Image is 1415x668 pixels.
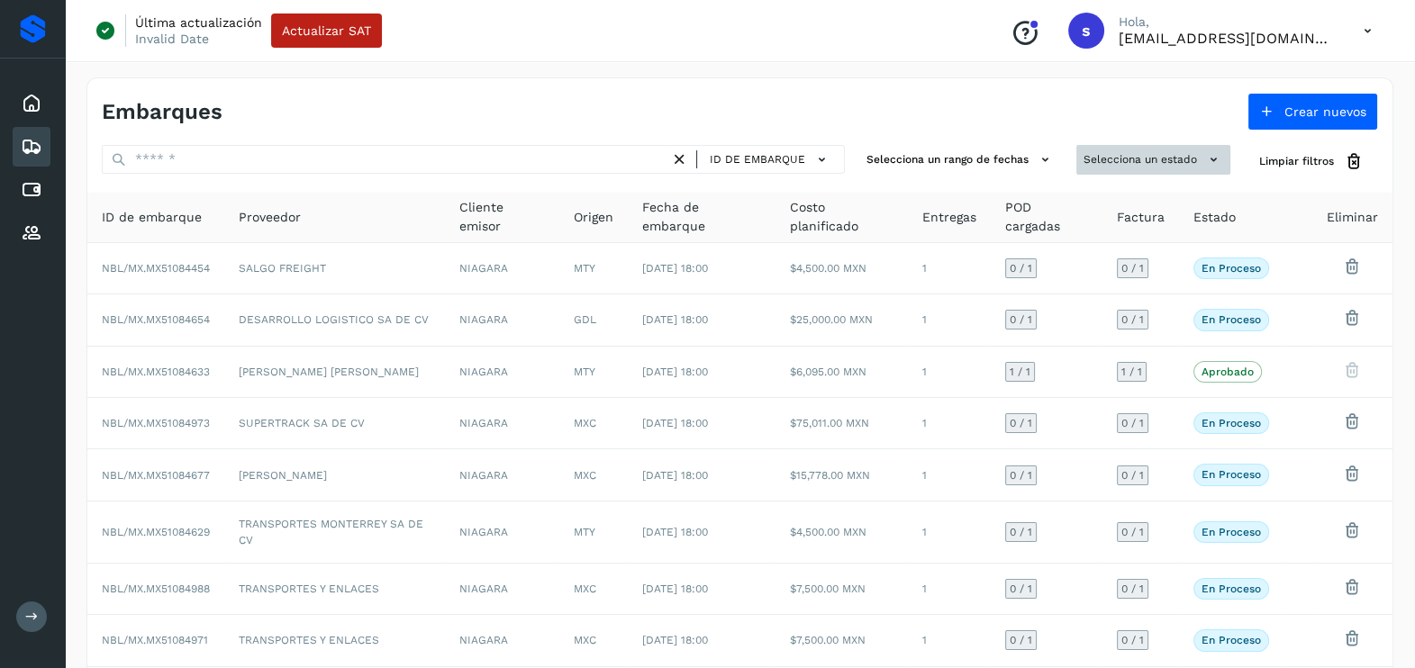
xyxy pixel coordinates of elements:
p: En proceso [1202,634,1261,646]
span: 0 / 1 [1010,418,1032,429]
td: $75,011.00 MXN [776,398,909,449]
span: Origen [574,208,613,227]
span: NBL/MX.MX51084454 [102,262,210,275]
span: [DATE] 18:00 [642,262,708,275]
p: smedina@niagarawater.com [1119,30,1335,47]
button: Crear nuevos [1247,93,1378,131]
span: 0 / 1 [1010,470,1032,481]
span: Crear nuevos [1284,105,1366,118]
td: $4,500.00 MXN [776,501,909,564]
td: SALGO FREIGHT [224,243,445,294]
span: ID de embarque [102,208,202,227]
div: Embarques [13,127,50,167]
td: MXC [559,449,628,501]
p: Hola, [1119,14,1335,30]
span: POD cargadas [1005,198,1088,236]
span: [DATE] 18:00 [642,582,708,595]
span: [DATE] 18:00 [642,366,708,378]
span: 0 / 1 [1010,263,1032,274]
span: [DATE] 18:00 [642,634,708,646]
p: En proceso [1202,313,1261,326]
td: 1 [908,243,991,294]
div: Proveedores [13,213,50,253]
td: 1 [908,294,991,346]
span: Eliminar [1327,208,1378,227]
td: $6,095.00 MXN [776,347,909,398]
td: NIAGARA [445,564,560,615]
span: NBL/MX.MX51084971 [102,634,208,646]
td: 1 [908,615,991,666]
td: 1 [908,564,991,615]
td: NIAGARA [445,501,560,564]
span: NBL/MX.MX51084677 [102,469,210,482]
span: 0 / 1 [1010,635,1032,645]
td: 1 [908,347,991,398]
span: 0 / 1 [1121,470,1144,481]
td: 1 [908,398,991,449]
button: Actualizar SAT [271,14,382,48]
button: ID de embarque [704,147,837,173]
p: Aprobado [1202,366,1254,378]
div: Cuentas por pagar [13,170,50,210]
p: Última actualización [135,14,262,31]
p: En proceso [1202,582,1261,595]
span: 0 / 1 [1121,583,1144,594]
span: [DATE] 18:00 [642,469,708,482]
td: NIAGARA [445,398,560,449]
span: Factura [1117,208,1165,227]
span: 0 / 1 [1010,527,1032,537]
span: NBL/MX.MX51084973 [102,417,210,429]
td: NIAGARA [445,347,560,398]
span: NBL/MX.MX51084988 [102,582,210,595]
div: Inicio [13,84,50,123]
span: 0 / 1 [1121,418,1144,429]
td: DESARROLLO LOGISTICO SA DE CV [224,294,445,346]
td: SUPERTRACK SA DE CV [224,398,445,449]
span: 1 / 1 [1121,366,1142,377]
p: En proceso [1202,468,1261,481]
button: Selecciona un rango de fechas [859,145,1062,175]
span: 0 / 1 [1010,583,1032,594]
td: 1 [908,501,991,564]
td: NIAGARA [445,243,560,294]
td: MTY [559,501,628,564]
span: Entregas [922,208,976,227]
td: NIAGARA [445,294,560,346]
span: Costo planificado [790,198,894,236]
td: TRANSPORTES MONTERREY SA DE CV [224,501,445,564]
td: TRANSPORTES Y ENLACES [224,615,445,666]
p: Invalid Date [135,31,209,47]
p: En proceso [1202,417,1261,429]
span: NBL/MX.MX51084629 [102,526,210,538]
span: [DATE] 18:00 [642,526,708,538]
td: $7,500.00 MXN [776,564,909,615]
td: 1 [908,449,991,501]
td: $15,778.00 MXN [776,449,909,501]
td: NIAGARA [445,615,560,666]
td: TRANSPORTES Y ENLACES [224,564,445,615]
span: 1 / 1 [1010,366,1030,377]
span: Proveedor [239,208,301,227]
td: MXC [559,398,628,449]
span: Fecha de embarque [642,198,760,236]
p: En proceso [1202,526,1261,538]
span: Cliente emisor [459,198,546,236]
td: GDL [559,294,628,346]
span: Limpiar filtros [1259,153,1334,169]
span: Estado [1193,208,1236,227]
td: [PERSON_NAME] [PERSON_NAME] [224,347,445,398]
span: 0 / 1 [1121,314,1144,325]
td: MXC [559,564,628,615]
button: Limpiar filtros [1245,145,1378,178]
span: NBL/MX.MX51084633 [102,366,210,378]
td: $4,500.00 MXN [776,243,909,294]
h4: Embarques [102,99,222,125]
span: 0 / 1 [1010,314,1032,325]
td: MXC [559,615,628,666]
td: NIAGARA [445,449,560,501]
span: [DATE] 18:00 [642,313,708,326]
span: NBL/MX.MX51084654 [102,313,210,326]
span: 0 / 1 [1121,635,1144,645]
span: 0 / 1 [1121,527,1144,537]
td: $25,000.00 MXN [776,294,909,346]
